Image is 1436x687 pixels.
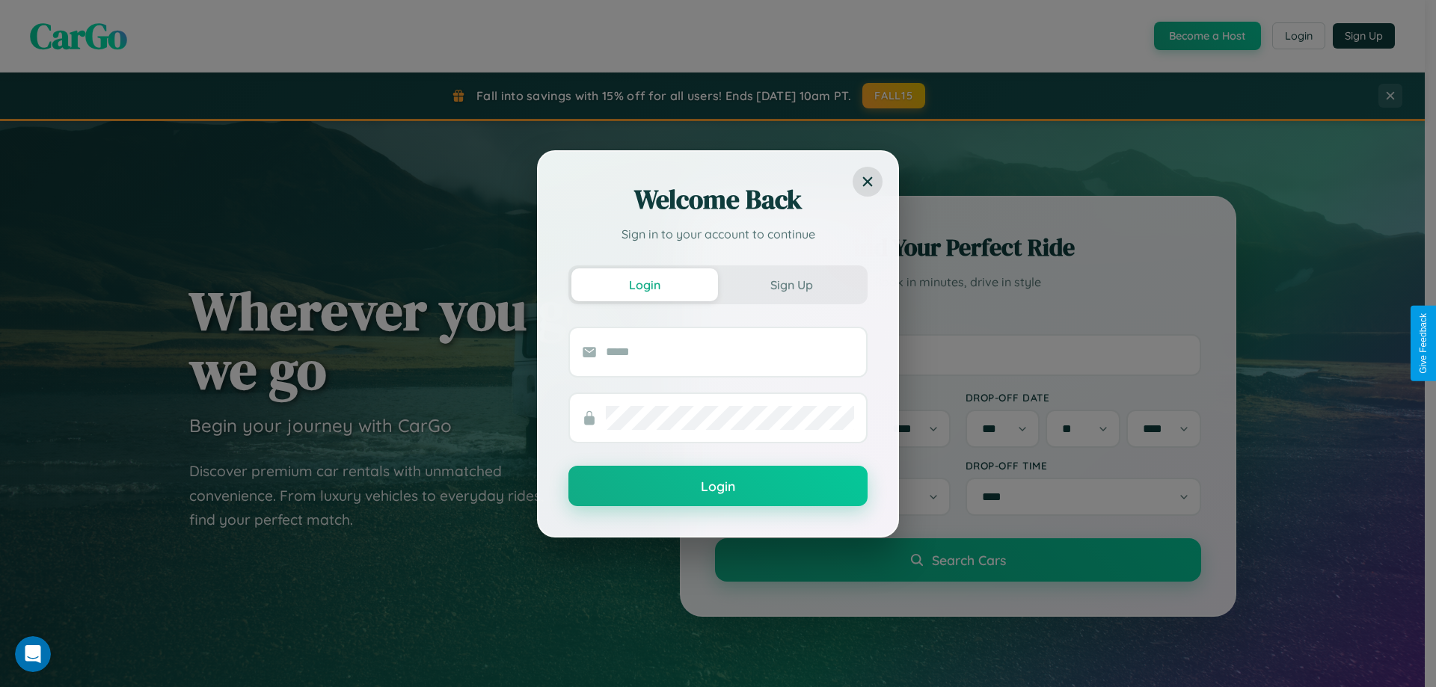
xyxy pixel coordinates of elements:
[718,268,865,301] button: Sign Up
[571,268,718,301] button: Login
[568,182,868,218] h2: Welcome Back
[1418,313,1429,374] div: Give Feedback
[15,636,51,672] iframe: Intercom live chat
[568,225,868,243] p: Sign in to your account to continue
[568,466,868,506] button: Login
